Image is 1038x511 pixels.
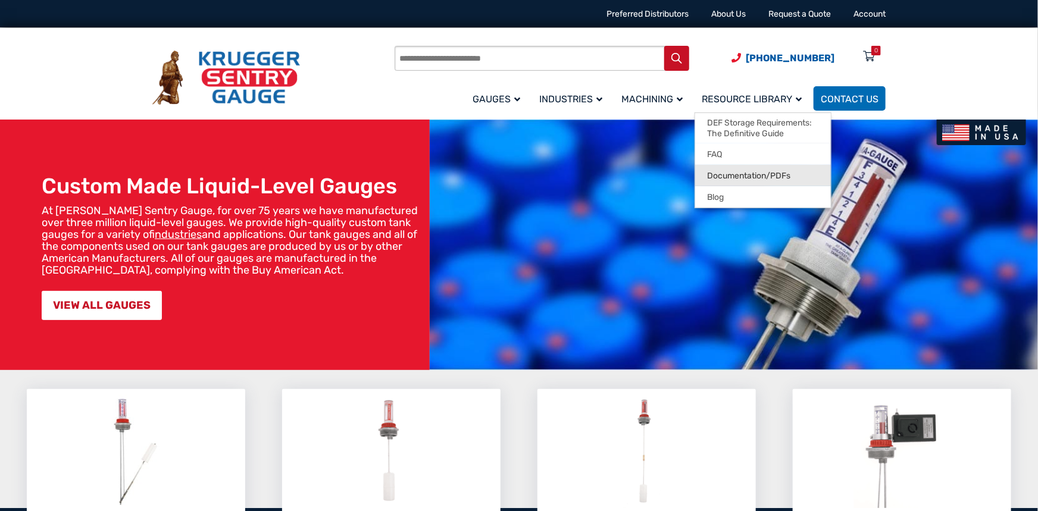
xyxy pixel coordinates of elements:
[606,9,689,19] a: Preferred Distributors
[42,291,162,320] a: VIEW ALL GAUGES
[532,84,614,112] a: Industries
[42,205,424,276] p: At [PERSON_NAME] Sentry Gauge, for over 75 years we have manufactured over three million liquid-l...
[707,171,790,181] span: Documentation/PDFs
[104,395,167,508] img: Liquid Level Gauges
[695,165,831,186] a: Documentation/PDFs
[707,149,722,160] span: FAQ
[695,84,814,112] a: Resource Library
[430,120,1038,370] img: bg_hero_bannerksentry
[695,143,831,165] a: FAQ
[465,84,532,112] a: Gauges
[768,9,831,19] a: Request a Quote
[874,46,878,55] div: 0
[746,52,834,64] span: [PHONE_NUMBER]
[623,395,670,508] img: Leak Detection Gauges
[621,93,683,105] span: Machining
[707,192,724,203] span: Blog
[731,51,834,65] a: Phone Number (920) 434-8860
[42,173,424,199] h1: Custom Made Liquid-Level Gauges
[695,186,831,208] a: Blog
[853,9,886,19] a: Account
[155,228,202,241] a: industries
[695,113,831,143] a: DEF Storage Requirements: The Definitive Guide
[365,395,418,508] img: Overfill Alert Gauges
[814,86,886,111] a: Contact Us
[539,93,602,105] span: Industries
[473,93,520,105] span: Gauges
[711,9,746,19] a: About Us
[821,93,878,105] span: Contact Us
[614,84,695,112] a: Machining
[707,118,819,139] span: DEF Storage Requirements: The Definitive Guide
[702,93,802,105] span: Resource Library
[937,120,1026,145] img: Made In USA
[854,395,950,508] img: Tank Gauge Accessories
[152,51,300,105] img: Krueger Sentry Gauge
